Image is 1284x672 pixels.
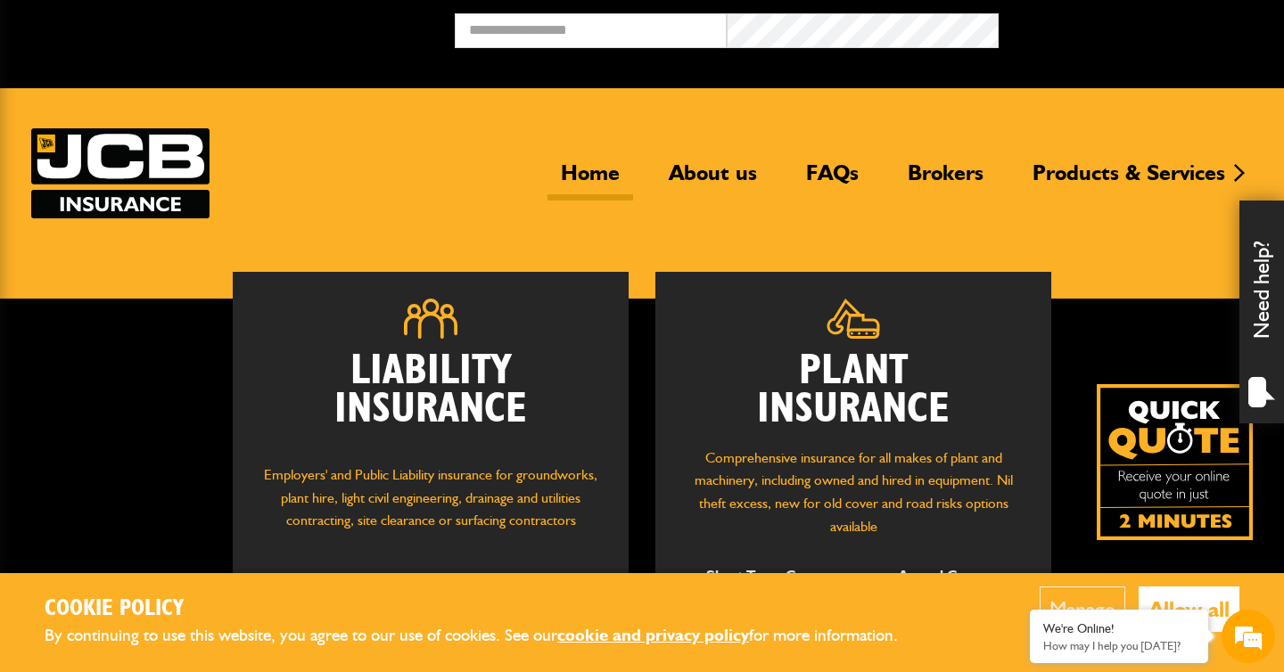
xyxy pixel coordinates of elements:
[547,160,633,201] a: Home
[1139,586,1239,632] button: Allow all
[45,622,927,650] p: By continuing to use this website, you agree to our use of cookies. See our for more information.
[1043,639,1195,652] p: How may I help you today?
[999,13,1271,41] button: Broker Login
[45,595,927,623] h2: Cookie Policy
[655,160,770,201] a: About us
[31,128,210,218] a: JCB Insurance Services
[682,352,1025,429] h2: Plant Insurance
[1097,384,1253,540] a: Get your insurance quote isn just 2-minutes
[867,564,1017,587] p: Annual Cover
[557,625,749,645] a: cookie and privacy policy
[1040,586,1125,632] button: Manage
[894,160,997,201] a: Brokers
[690,564,840,587] p: Short Term Cover
[682,447,1025,537] p: Comprehensive insurance for all makes of plant and machinery, including owned and hired in equipm...
[793,160,872,201] a: FAQs
[1019,160,1239,201] a: Products & Services
[1043,621,1195,636] div: We're Online!
[1239,201,1284,423] div: Need help?
[1097,384,1253,540] img: Quick Quote
[259,352,602,447] h2: Liability Insurance
[31,128,210,218] img: JCB Insurance Services logo
[259,463,602,549] p: Employers' and Public Liability insurance for groundworks, plant hire, light civil engineering, d...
